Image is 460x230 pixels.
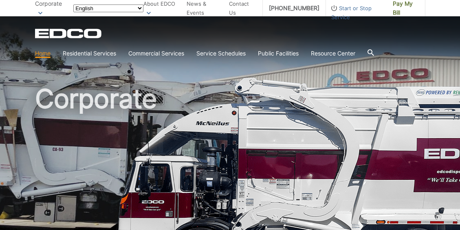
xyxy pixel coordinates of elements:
a: Public Facilities [258,49,299,58]
select: Select a language [73,4,143,12]
a: Service Schedules [196,49,246,58]
a: EDCD logo. Return to the homepage. [35,29,103,38]
a: Residential Services [63,49,116,58]
a: Resource Center [311,49,355,58]
a: Home [35,49,51,58]
a: Commercial Services [128,49,184,58]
